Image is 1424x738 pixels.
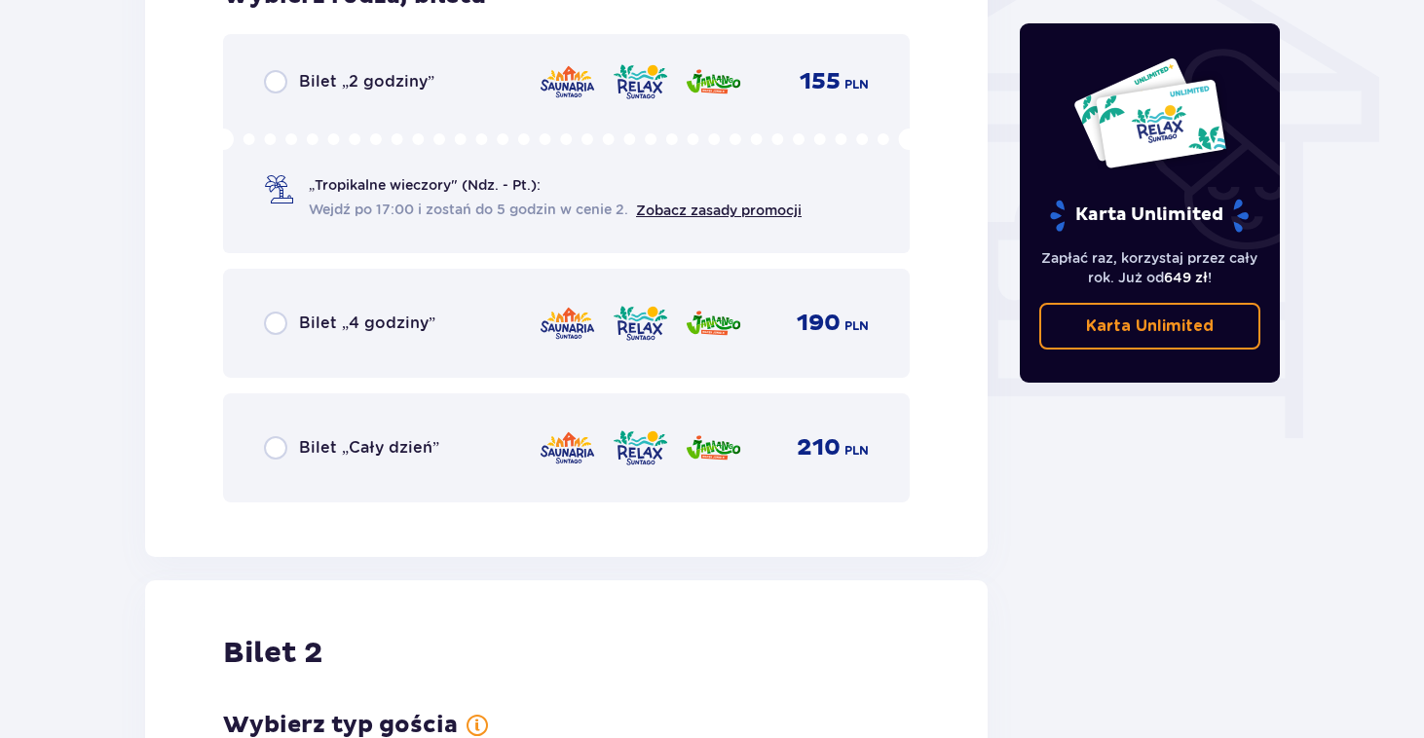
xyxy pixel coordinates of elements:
img: Saunaria [539,427,596,468]
img: Jamango [685,303,742,344]
span: Bilet „2 godziny” [299,71,434,92]
span: Bilet „Cały dzień” [299,437,439,459]
img: Jamango [685,61,742,102]
span: Wejdź po 17:00 i zostań do 5 godzin w cenie 2. [309,200,628,219]
img: Relax [612,427,669,468]
img: Saunaria [539,303,596,344]
span: PLN [844,76,869,93]
img: Relax [612,61,669,102]
span: Bilet „4 godziny” [299,313,435,334]
img: Relax [612,303,669,344]
p: Karta Unlimited [1086,315,1214,337]
span: 190 [797,309,841,338]
span: 649 zł [1164,270,1208,285]
img: Saunaria [539,61,596,102]
span: PLN [844,317,869,335]
span: 210 [797,433,841,462]
a: Zobacz zasady promocji [636,203,802,218]
a: Karta Unlimited [1039,303,1261,350]
span: PLN [844,442,869,460]
h2: Bilet 2 [223,635,322,672]
span: 155 [800,67,841,96]
p: Karta Unlimited [1048,199,1251,233]
span: „Tropikalne wieczory" (Ndz. - Pt.): [309,175,541,195]
img: Jamango [685,427,742,468]
img: Dwie karty całoroczne do Suntago z napisem 'UNLIMITED RELAX', na białym tle z tropikalnymi liśćmi... [1072,56,1227,169]
p: Zapłać raz, korzystaj przez cały rok. Już od ! [1039,248,1261,287]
